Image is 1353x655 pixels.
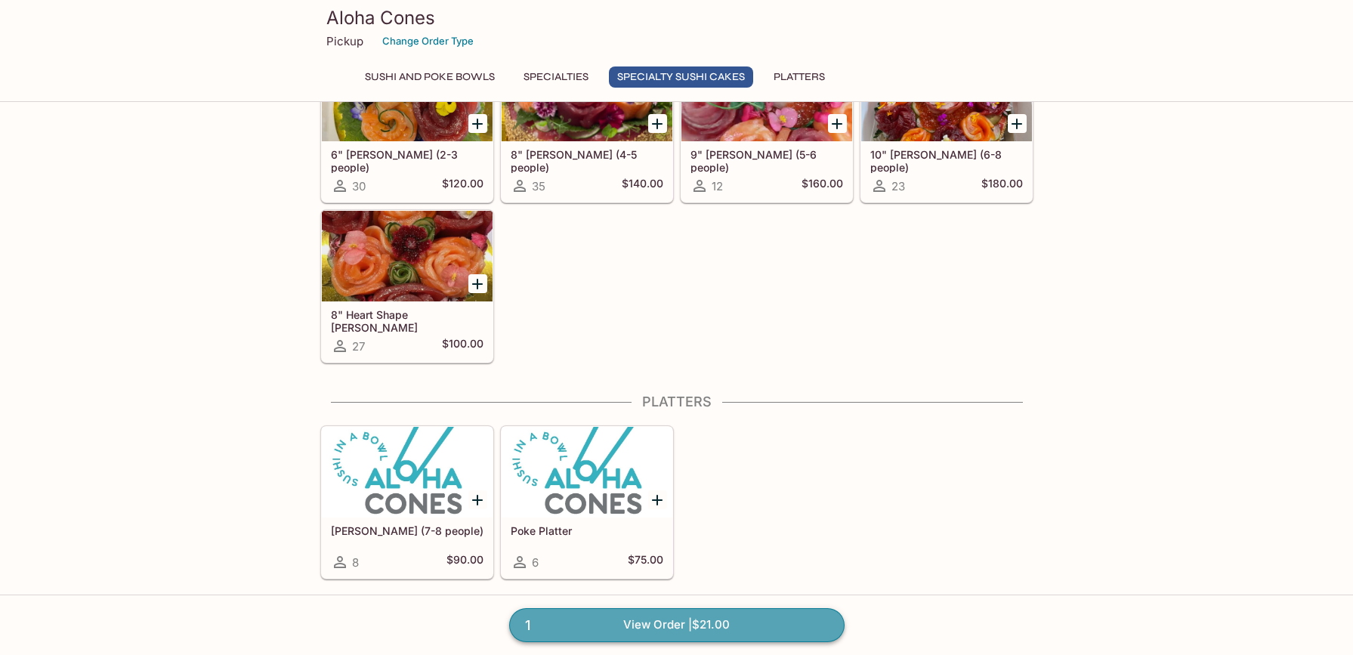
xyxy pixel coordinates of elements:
p: Pickup [326,34,363,48]
span: 6 [532,555,539,570]
h5: $75.00 [628,553,663,571]
h5: 10" [PERSON_NAME] (6-8 people) [870,148,1023,173]
div: 8" Heart Shape Sushi Cake [322,211,493,301]
h4: Platters [320,394,1033,410]
a: 9" [PERSON_NAME] (5-6 people)12$160.00 [681,50,853,202]
h5: $100.00 [442,337,483,355]
button: Change Order Type [375,29,480,53]
h5: $160.00 [802,177,843,195]
a: 1View Order |$21.00 [509,608,845,641]
a: [PERSON_NAME] (7-8 people)8$90.00 [321,426,493,579]
span: 35 [532,179,545,193]
button: Add 9" Sushi Cake (5-6 people) [828,114,847,133]
button: Sushi and Poke Bowls [357,66,503,88]
h5: Poke Platter [511,524,663,537]
a: 10" [PERSON_NAME] (6-8 people)23$180.00 [860,50,1033,202]
h3: Aloha Cones [326,6,1027,29]
button: Add Poke Platter [648,490,667,509]
div: 9" Sushi Cake (5-6 people) [681,51,852,141]
span: 27 [352,339,365,354]
div: Sashimi Platter (7-8 people) [322,427,493,518]
span: 30 [352,179,366,193]
h5: 9" [PERSON_NAME] (5-6 people) [690,148,843,173]
a: 6" [PERSON_NAME] (2-3 people)30$120.00 [321,50,493,202]
div: Poke Platter [502,427,672,518]
h5: 8" Heart Shape [PERSON_NAME] [331,308,483,333]
button: Add 6" Sushi Cake (2-3 people) [468,114,487,133]
h5: $140.00 [622,177,663,195]
h5: 6" [PERSON_NAME] (2-3 people) [331,148,483,173]
h5: $120.00 [442,177,483,195]
h5: 8" [PERSON_NAME] (4-5 people) [511,148,663,173]
span: 12 [712,179,723,193]
a: Poke Platter6$75.00 [501,426,673,579]
button: Add 10" Sushi Cake (6-8 people) [1008,114,1027,133]
h5: $180.00 [981,177,1023,195]
div: 6" Sushi Cake (2-3 people) [322,51,493,141]
h5: [PERSON_NAME] (7-8 people) [331,524,483,537]
button: Specialties [515,66,597,88]
button: Add 8" Heart Shape Sushi Cake [468,274,487,293]
a: 8" [PERSON_NAME] (4-5 people)35$140.00 [501,50,673,202]
div: 8" Sushi Cake (4-5 people) [502,51,672,141]
h5: $90.00 [446,553,483,571]
div: 10" Sushi Cake (6-8 people) [861,51,1032,141]
span: 23 [891,179,905,193]
button: Add Sashimi Platter (7-8 people) [468,490,487,509]
a: 8" Heart Shape [PERSON_NAME]27$100.00 [321,210,493,363]
span: 1 [516,615,539,636]
button: Platters [765,66,833,88]
button: Specialty Sushi Cakes [609,66,753,88]
span: 8 [352,555,359,570]
button: Add 8" Sushi Cake (4-5 people) [648,114,667,133]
